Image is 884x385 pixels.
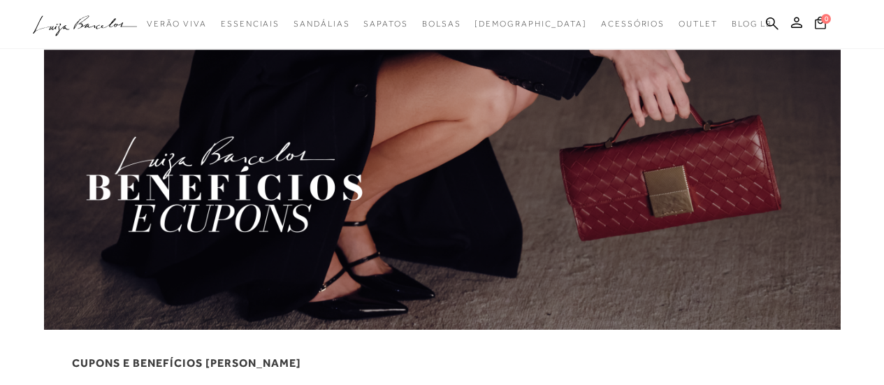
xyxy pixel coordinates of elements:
[732,19,772,29] span: BLOG LB
[363,19,407,29] span: Sapatos
[422,11,461,37] a: noSubCategoriesText
[422,19,461,29] span: Bolsas
[147,11,207,37] a: noSubCategoriesText
[601,11,665,37] a: noSubCategoriesText
[732,11,772,37] a: BLOG LB
[294,11,349,37] a: noSubCategoriesText
[294,19,349,29] span: Sandálias
[679,11,718,37] a: noSubCategoriesText
[474,11,587,37] a: noSubCategoriesText
[44,50,841,330] img: Benefit Image
[821,14,831,24] span: 0
[221,19,280,29] span: Essenciais
[72,358,813,369] h1: CUPONS E BENEFÍCIOS [PERSON_NAME]
[679,19,718,29] span: Outlet
[811,15,830,34] button: 0
[601,19,665,29] span: Acessórios
[363,11,407,37] a: noSubCategoriesText
[147,19,207,29] span: Verão Viva
[474,19,587,29] span: [DEMOGRAPHIC_DATA]
[221,11,280,37] a: noSubCategoriesText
